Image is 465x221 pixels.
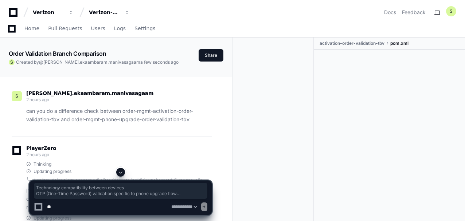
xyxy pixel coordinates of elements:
[134,26,155,31] span: Settings
[26,152,49,157] span: 2 hours ago
[30,6,77,19] button: Verizon
[15,93,18,99] h1: S
[446,6,456,16] button: S
[140,59,179,65] span: a few seconds ago
[320,40,384,46] span: activation-order-validation-tbv
[114,26,126,31] span: Logs
[36,185,205,197] span: Technology compatibility between devices OTP (One-Time Password) validation specific to phone upg...
[39,59,43,65] span: @
[34,161,51,167] span: Thinking
[43,59,140,65] span: [PERSON_NAME].ekaambaram.manivasagaam
[402,9,426,16] button: Feedback
[450,8,453,14] h1: S
[89,9,120,16] div: Verizon-Clarify-Order-Management
[48,20,82,37] a: Pull Requests
[26,107,212,124] p: can you do a difference check between order-mgmt-activation-order-validation-tbv and order-mgmt-p...
[26,97,49,102] span: 2 hours ago
[16,59,179,65] span: Created by
[91,26,105,31] span: Users
[26,146,56,150] span: PlayerZero
[10,59,13,65] h1: S
[114,20,126,37] a: Logs
[390,40,409,46] span: pom.xml
[384,9,396,16] a: Docs
[134,20,155,37] a: Settings
[48,26,82,31] span: Pull Requests
[33,9,64,16] div: Verizon
[199,49,223,62] button: Share
[9,50,106,57] app-text-character-animate: Order Validation Branch Comparison
[91,20,105,37] a: Users
[24,26,39,31] span: Home
[24,20,39,37] a: Home
[86,6,133,19] button: Verizon-Clarify-Order-Management
[26,90,153,96] span: [PERSON_NAME].ekaambaram.manivasagaam
[442,197,461,217] iframe: Open customer support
